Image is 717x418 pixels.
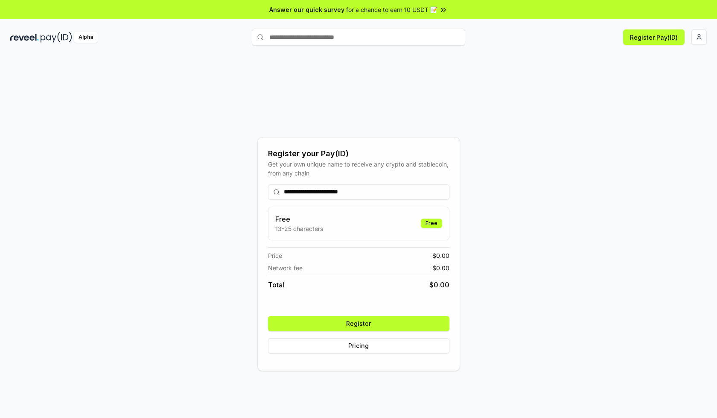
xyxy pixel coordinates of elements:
button: Register Pay(ID) [623,29,685,45]
button: Pricing [268,338,449,354]
img: pay_id [41,32,72,43]
span: Network fee [268,263,303,272]
span: $ 0.00 [432,263,449,272]
h3: Free [275,214,323,224]
p: 13-25 characters [275,224,323,233]
img: reveel_dark [10,32,39,43]
span: Price [268,251,282,260]
span: $ 0.00 [429,280,449,290]
div: Get your own unique name to receive any crypto and stablecoin, from any chain [268,160,449,178]
div: Register your Pay(ID) [268,148,449,160]
div: Free [421,219,442,228]
span: $ 0.00 [432,251,449,260]
span: Answer our quick survey [269,5,344,14]
div: Alpha [74,32,98,43]
button: Register [268,316,449,331]
span: Total [268,280,284,290]
span: for a chance to earn 10 USDT 📝 [346,5,437,14]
